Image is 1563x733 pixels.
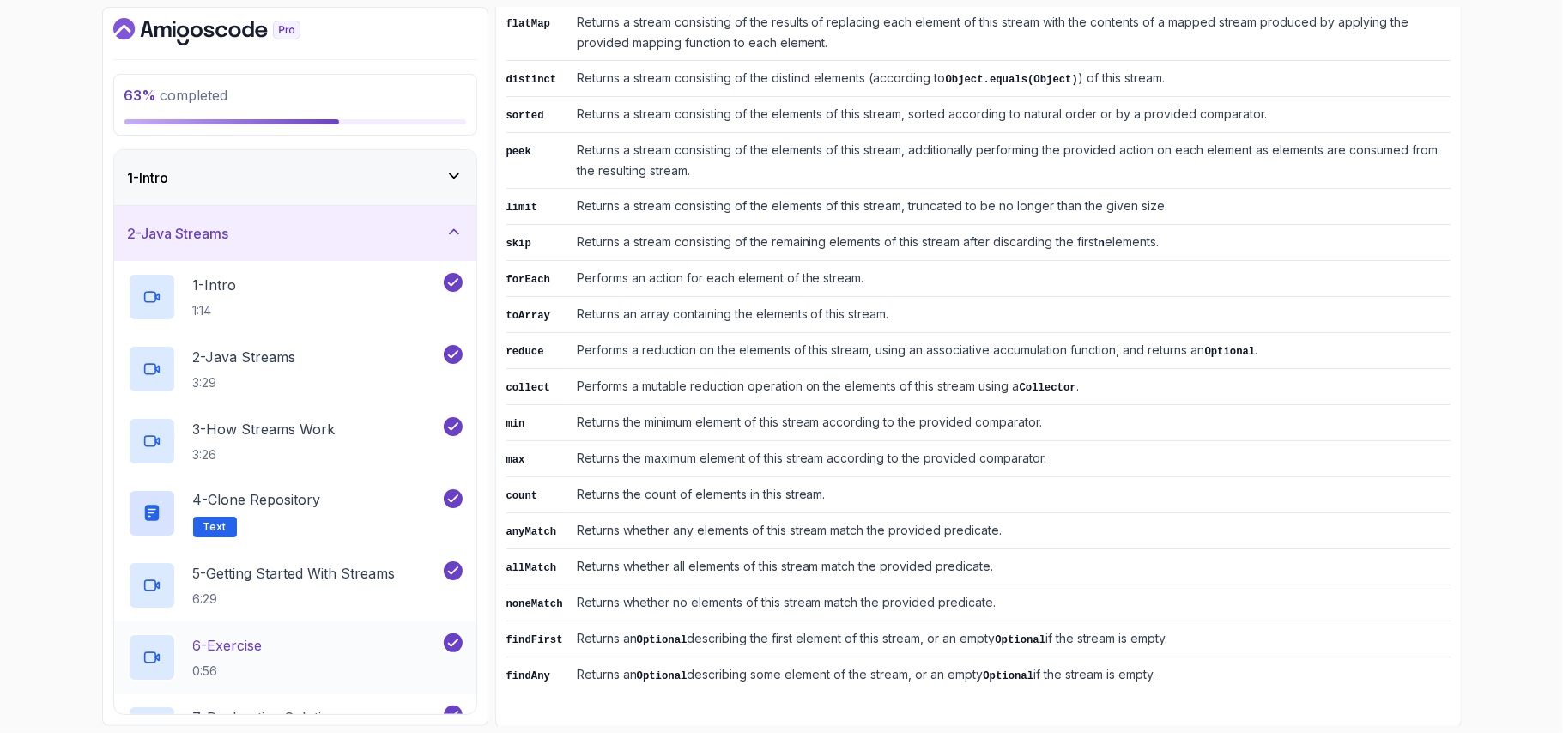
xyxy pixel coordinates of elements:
code: Collector [1020,382,1076,394]
td: Performs a reduction on the elements of this stream, using an associative accumulation function, ... [570,332,1451,368]
p: 1 - Intro [193,275,237,295]
td: Returns an describing some element of the stream, or an empty if the stream is empty. [570,657,1451,693]
code: limit [506,202,538,214]
code: max [506,454,525,466]
code: findAny [506,670,550,682]
button: 1-Intro1:14 [128,273,463,321]
a: Dashboard [113,18,340,45]
button: 2-Java Streams [114,206,476,261]
span: completed [124,87,228,104]
code: sorted [506,110,544,122]
td: Returns whether any elements of this stream match the provided predicate. [570,512,1451,548]
td: Returns a stream consisting of the elements of this stream, sorted according to natural order or ... [570,96,1451,132]
td: Returns whether all elements of this stream match the provided predicate. [570,548,1451,585]
td: Returns a stream consisting of the remaining elements of this stream after discarding the first e... [570,224,1451,260]
span: 63 % [124,87,157,104]
code: noneMatch [506,598,563,610]
span: Text [203,520,227,534]
code: anyMatch [506,526,557,538]
td: Returns a stream consisting of the distinct elements (according to ) of this stream. [570,60,1451,96]
td: Returns the count of elements in this stream. [570,476,1451,512]
button: 1-Intro [114,150,476,205]
code: min [506,418,525,430]
p: 6:29 [193,591,396,608]
p: 3 - How Streams Work [193,419,336,439]
code: Object.equals(Object) [946,74,1078,86]
code: distinct [506,74,557,86]
button: 6-Exercise0:56 [128,633,463,682]
p: 3:26 [193,446,336,463]
button: 3-How Streams Work3:26 [128,417,463,465]
code: allMatch [506,562,557,574]
code: peek [506,146,531,158]
p: 1:14 [193,302,237,319]
button: 2-Java Streams3:29 [128,345,463,393]
h3: 2 - Java Streams [128,223,229,244]
td: Returns a stream consisting of the elements of this stream, additionally performing the provided ... [570,132,1451,188]
button: 5-Getting Started With Streams6:29 [128,561,463,609]
code: findFirst [506,634,563,646]
code: Optional [983,670,1033,682]
p: 0:56 [193,663,263,680]
p: 2 - Java Streams [193,347,296,367]
td: Returns the minimum element of this stream according to the provided comparator. [570,404,1451,440]
td: Performs a mutable reduction operation on the elements of this stream using a . [570,368,1451,404]
code: Optional [1205,346,1256,358]
td: Returns an array containing the elements of this stream. [570,296,1451,332]
p: 5 - Getting Started With Streams [193,563,396,584]
code: count [506,490,538,502]
td: Returns an describing the first element of this stream, or an empty if the stream is empty. [570,621,1451,657]
code: Optional [995,634,1045,646]
p: 7 - Declarative Solution [193,707,339,728]
code: reduce [506,346,544,358]
p: 3:29 [193,374,296,391]
td: Returns a stream consisting of the elements of this stream, truncated to be no longer than the gi... [570,188,1451,224]
code: toArray [506,310,550,322]
code: skip [506,238,531,250]
td: Performs an action for each element of the stream. [570,260,1451,296]
h3: 1 - Intro [128,167,169,188]
td: Returns the maximum element of this stream according to the provided comparator. [570,440,1451,476]
code: forEach [506,274,550,286]
code: Optional [637,670,688,682]
button: 4-Clone RepositoryText [128,489,463,537]
td: Returns a stream consisting of the results of replacing each element of this stream with the cont... [570,4,1451,60]
code: n [1099,238,1105,250]
td: Returns whether no elements of this stream match the provided predicate. [570,585,1451,621]
p: 4 - Clone Repository [193,489,321,510]
code: flatMap [506,18,550,30]
code: collect [506,382,550,394]
p: 6 - Exercise [193,635,263,656]
code: Optional [637,634,688,646]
